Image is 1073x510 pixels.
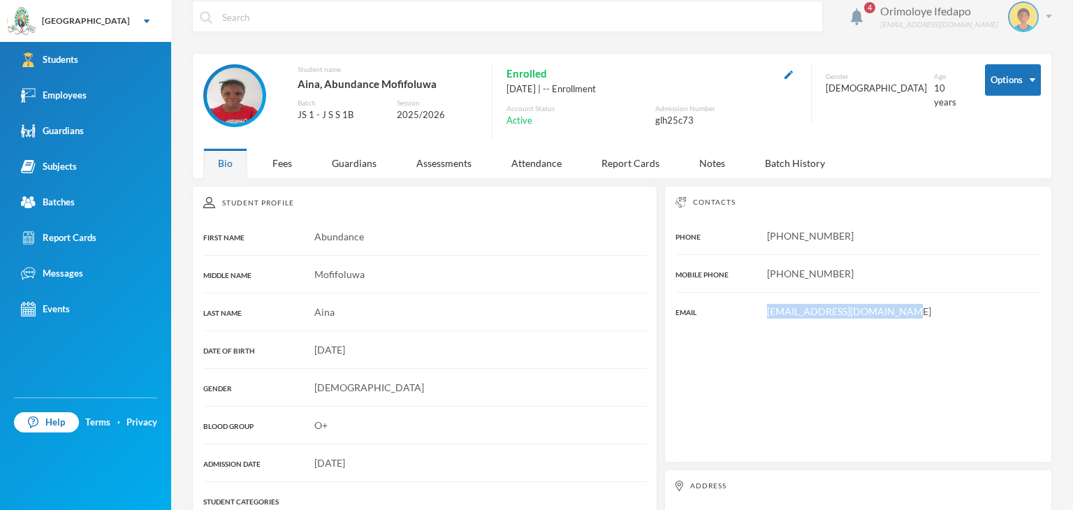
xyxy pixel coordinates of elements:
[317,148,391,178] div: Guardians
[506,64,547,82] span: Enrolled
[203,148,247,178] div: Bio
[314,457,345,469] span: [DATE]
[126,416,157,430] a: Privacy
[934,71,964,82] div: Age
[402,148,486,178] div: Assessments
[21,159,77,174] div: Subjects
[21,231,96,245] div: Report Cards
[117,416,120,430] div: ·
[767,230,854,242] span: [PHONE_NUMBER]
[221,1,815,33] input: Search
[655,114,797,128] div: glh25c73
[314,419,328,431] span: O+
[203,197,646,208] div: Student Profile
[750,148,840,178] div: Batch History
[880,20,998,30] div: [EMAIL_ADDRESS][DOMAIN_NAME]
[397,108,478,122] div: 2025/2026
[1009,3,1037,31] img: STUDENT
[21,124,84,138] div: Guardians
[826,71,927,82] div: Gender
[314,344,345,356] span: [DATE]
[780,66,797,82] button: Edit
[880,3,998,20] div: Orimoloye Ifedapo
[767,305,931,317] span: [EMAIL_ADDRESS][DOMAIN_NAME]
[506,82,797,96] div: [DATE] | -- Enrollment
[314,306,335,318] span: Aina
[985,64,1041,96] button: Options
[676,197,1041,207] div: Contacts
[21,302,70,316] div: Events
[397,98,478,108] div: Session
[207,68,263,124] img: STUDENT
[314,381,424,393] span: [DEMOGRAPHIC_DATA]
[506,103,648,114] div: Account Status
[314,268,365,280] span: Mofifoluwa
[298,75,479,93] div: Aina, Abundance Mofifoluwa
[826,82,927,96] div: [DEMOGRAPHIC_DATA]
[200,11,212,24] img: search
[21,52,78,67] div: Students
[14,412,79,433] a: Help
[21,266,83,281] div: Messages
[21,195,75,210] div: Batches
[298,98,386,108] div: Batch
[298,64,479,75] div: Student name
[497,148,576,178] div: Attendance
[767,268,854,279] span: [PHONE_NUMBER]
[258,148,307,178] div: Fees
[676,481,1041,491] div: Address
[506,114,532,128] span: Active
[42,15,130,27] div: [GEOGRAPHIC_DATA]
[203,497,279,506] span: STUDENT CATEGORIES
[8,8,36,36] img: logo
[298,108,386,122] div: JS 1 - J S S 1B
[685,148,740,178] div: Notes
[864,2,875,13] span: 4
[21,88,87,103] div: Employees
[655,103,797,114] div: Admission Number
[587,148,674,178] div: Report Cards
[85,416,110,430] a: Terms
[934,82,964,109] div: 10 years
[314,231,364,242] span: Abundance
